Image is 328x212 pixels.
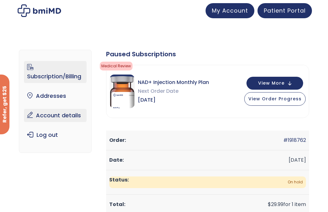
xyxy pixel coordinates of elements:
[268,201,283,208] span: 29.99
[138,87,209,96] span: Next Order Date
[106,50,309,59] div: Paused Subscriptions
[18,4,61,17] img: My account
[248,96,302,102] span: View Order Progress
[257,3,312,18] a: Patient Portal
[246,77,303,90] button: View More
[100,62,133,70] span: Medical Review
[244,92,306,106] button: View Order Progress
[138,78,209,87] span: NAD+ Injection Monthly Plan
[138,96,209,104] span: [DATE]
[212,7,248,14] span: My Account
[24,109,86,122] a: Account details
[206,3,254,18] a: My Account
[283,137,306,144] a: #1918762
[110,75,135,108] img: NAD Injection
[289,156,306,164] time: [DATE]
[264,7,306,14] span: Patient Portal
[24,61,86,83] a: Subscription/Billing
[24,89,86,103] a: Addresses
[24,128,86,142] a: Log out
[258,81,285,85] span: View More
[19,50,91,153] nav: Account pages
[109,176,306,188] span: On hold
[268,201,271,208] span: $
